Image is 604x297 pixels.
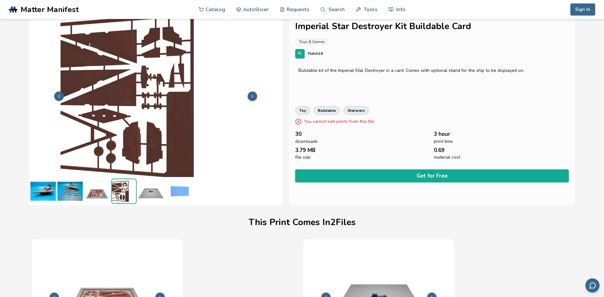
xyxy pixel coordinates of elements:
[21,5,79,14] span: Matter Manifest
[295,22,569,31] h1: Imperial Star Destroyer Kit Buildable Card
[434,139,453,144] span: print time
[434,147,445,153] span: 0.69
[343,106,369,115] a: starwars
[295,131,302,137] span: 30
[165,179,191,204] img: Destroyer_stand_0.9_3D_Preview
[298,68,566,73] div: Buildable kit of the Imperial Star Destroyer in a card. Comes with optional stand for the ship to...
[295,169,569,182] button: Get for Free
[295,139,318,144] span: downloads
[138,179,164,204] img: Destroyer_stand_0.9_Print_Bed_Preview
[295,106,310,115] a: toy
[84,179,110,204] img: Destroyer_v64_0.9_Print_Bed_Preview
[249,218,356,227] h1: This Print Comes In 2 File s
[295,38,329,46] a: Toys & Games
[434,131,450,137] span: 3 hour
[295,147,315,153] span: 3.79 MB
[585,278,600,293] button: Send feedback via email
[308,50,323,57] p: Fletch16
[304,118,374,125] p: You cannot sell prints from this file
[112,179,136,203] img: Destroyer_v64_0.9_3D_Preview
[295,155,310,160] span: file size
[434,155,460,160] span: material cost
[314,106,340,115] a: buildable
[298,52,302,56] span: FL
[570,3,595,16] button: Sign In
